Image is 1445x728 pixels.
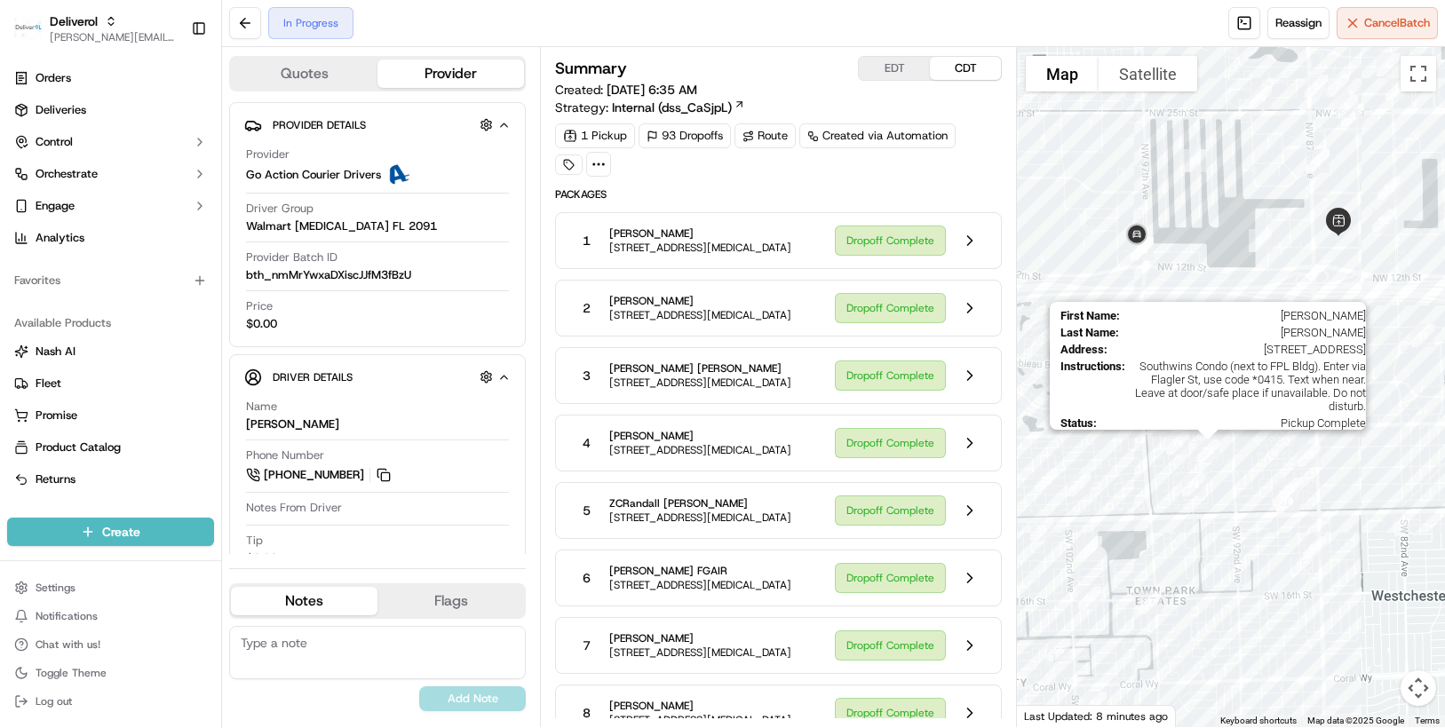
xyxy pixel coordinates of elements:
[609,631,791,645] span: [PERSON_NAME]
[609,564,791,578] span: [PERSON_NAME] FGAIR
[1415,716,1440,725] a: Terms (opens in new tab)
[388,164,409,186] img: ActionCourier.png
[7,7,184,50] button: DeliverolDeliverol[PERSON_NAME][EMAIL_ADDRESS][PERSON_NAME][DOMAIN_NAME]
[583,502,591,519] span: 5
[36,694,72,708] span: Log out
[14,344,207,360] a: Nash AI
[1060,416,1097,430] span: Status :
[1370,170,1408,207] div: 93
[7,309,214,337] div: Available Products
[1071,579,1108,616] div: 66
[50,30,177,44] span: [PERSON_NAME][EMAIL_ADDRESS][PERSON_NAME][DOMAIN_NAME]
[7,604,214,629] button: Notifications
[1072,529,1109,566] div: 65
[1175,466,1212,503] div: 74
[246,465,393,485] a: [PHONE_NUMBER]
[583,299,591,317] span: 2
[177,440,215,454] span: Pylon
[1076,684,1114,722] div: 54
[36,102,86,118] span: Deliveries
[1159,424,1196,462] div: 76
[583,434,591,452] span: 4
[18,71,323,99] p: Welcome 👋
[246,298,273,314] span: Price
[7,433,214,462] button: Product Catalog
[36,376,61,392] span: Fleet
[1023,510,1060,548] div: 56
[1267,298,1305,336] div: 88
[36,666,107,680] span: Toggle Theme
[1296,529,1333,566] div: 68
[1060,360,1125,413] span: Instructions :
[36,198,75,214] span: Engage
[246,249,337,265] span: Provider Batch ID
[1290,437,1328,474] div: 69
[1131,584,1169,621] div: 67
[18,170,50,202] img: 1736555255976-a54dd68f-1ca7-489b-9aae-adbdc363a1c4
[14,376,207,392] a: Fleet
[1267,7,1330,39] button: Reassign
[1021,704,1080,727] a: Open this area in Google Maps (opens a new window)
[147,275,154,289] span: •
[246,218,437,234] span: Walmart [MEDICAL_DATA] FL 2091
[14,439,207,455] a: Product Catalog
[583,232,591,249] span: 1
[1404,317,1441,354] div: 91
[80,187,244,202] div: We're available if you need us!
[273,370,353,384] span: Driver Details
[14,408,207,423] a: Promise
[7,575,214,600] button: Settings
[609,645,791,660] span: [STREET_ADDRESS][MEDICAL_DATA]
[1189,432,1227,470] div: 75
[7,128,214,156] button: Control
[7,64,214,92] a: Orders
[583,569,591,587] span: 6
[14,16,43,41] img: Deliverol
[609,443,791,457] span: [STREET_ADDRESS][MEDICAL_DATA]
[1275,15,1322,31] span: Reassign
[1265,291,1302,328] div: 87
[1132,360,1366,413] span: Southwins Condo (next to FPL Bldg). Enter via Flagler St, use code *0415. Text when near. Leave a...
[50,12,98,30] button: Deliverol
[1104,416,1366,430] span: Pickup Complete
[1266,476,1303,513] div: 72
[1220,715,1297,727] button: Keyboard shortcuts
[1060,326,1119,339] span: Last Name :
[36,637,100,652] span: Chat with us!
[157,275,201,289] span: 8:06 AM
[246,146,290,162] span: Provider
[1021,704,1080,727] img: Google
[609,241,791,255] span: [STREET_ADDRESS][MEDICAL_DATA]
[607,82,697,98] span: [DATE] 6:35 AM
[609,510,791,525] span: [STREET_ADDRESS][MEDICAL_DATA]
[7,369,214,398] button: Fleet
[246,316,277,332] span: $0.00
[1026,56,1099,91] button: Show street map
[639,123,731,148] div: 93 Dropoffs
[264,467,364,483] span: [PHONE_NUMBER]
[555,81,697,99] span: Created:
[36,471,75,487] span: Returns
[55,323,144,337] span: [PERSON_NAME]
[859,57,930,80] button: EDT
[609,578,791,592] span: [STREET_ADDRESS][MEDICAL_DATA]
[7,266,214,295] div: Favorites
[609,361,791,376] span: [PERSON_NAME] [PERSON_NAME]
[36,609,98,623] span: Notifications
[1177,142,1214,179] div: 11
[609,496,791,510] span: ZCRandall [PERSON_NAME]
[246,267,411,283] span: bth_nmMrYwxaDXiscJJfM3fBzU
[36,324,50,338] img: 1736555255976-a54dd68f-1ca7-489b-9aae-adbdc363a1c4
[799,123,956,148] a: Created via Automation
[7,401,214,430] button: Promise
[157,323,201,337] span: 7:55 AM
[609,429,791,443] span: [PERSON_NAME]
[7,337,214,366] button: Nash AI
[612,99,732,116] span: Internal (dss_CaSjpL)
[36,230,84,246] span: Analytics
[1298,67,1335,105] div: 8
[55,275,144,289] span: [PERSON_NAME]
[14,471,207,487] a: Returns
